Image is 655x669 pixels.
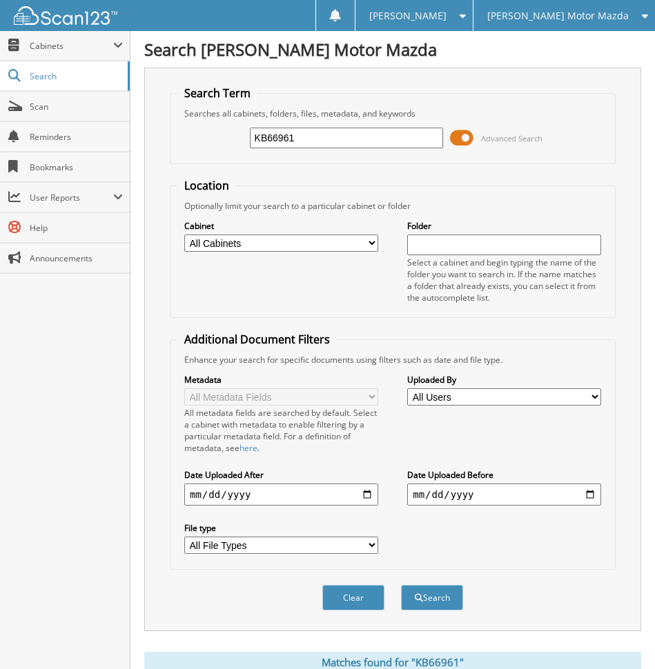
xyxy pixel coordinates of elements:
[177,108,608,119] div: Searches all cabinets, folders, files, metadata, and keywords
[177,178,236,193] legend: Location
[184,483,378,506] input: start
[30,70,121,82] span: Search
[30,161,123,173] span: Bookmarks
[184,374,378,386] label: Metadata
[407,374,601,386] label: Uploaded By
[407,220,601,232] label: Folder
[177,200,608,212] div: Optionally limit your search to a particular cabinet or folder
[177,86,257,101] legend: Search Term
[481,133,542,143] span: Advanced Search
[407,257,601,303] div: Select a cabinet and begin typing the name of the folder you want to search in. If the name match...
[369,12,447,20] span: [PERSON_NAME]
[177,354,608,366] div: Enhance your search for specific documents using filters such as date and file type.
[144,38,641,61] h1: Search [PERSON_NAME] Motor Mazda
[239,442,257,454] a: here
[30,131,123,143] span: Reminders
[30,192,113,203] span: User Reports
[401,585,463,610] button: Search
[322,585,384,610] button: Clear
[30,222,123,234] span: Help
[407,483,601,506] input: end
[184,522,378,534] label: File type
[184,407,378,454] div: All metadata fields are searched by default. Select a cabinet with metadata to enable filtering b...
[487,12,629,20] span: [PERSON_NAME] Motor Mazda
[184,220,378,232] label: Cabinet
[14,6,117,25] img: scan123-logo-white.svg
[407,469,601,481] label: Date Uploaded Before
[184,469,378,481] label: Date Uploaded After
[177,332,337,347] legend: Additional Document Filters
[30,40,113,52] span: Cabinets
[30,252,123,264] span: Announcements
[30,101,123,112] span: Scan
